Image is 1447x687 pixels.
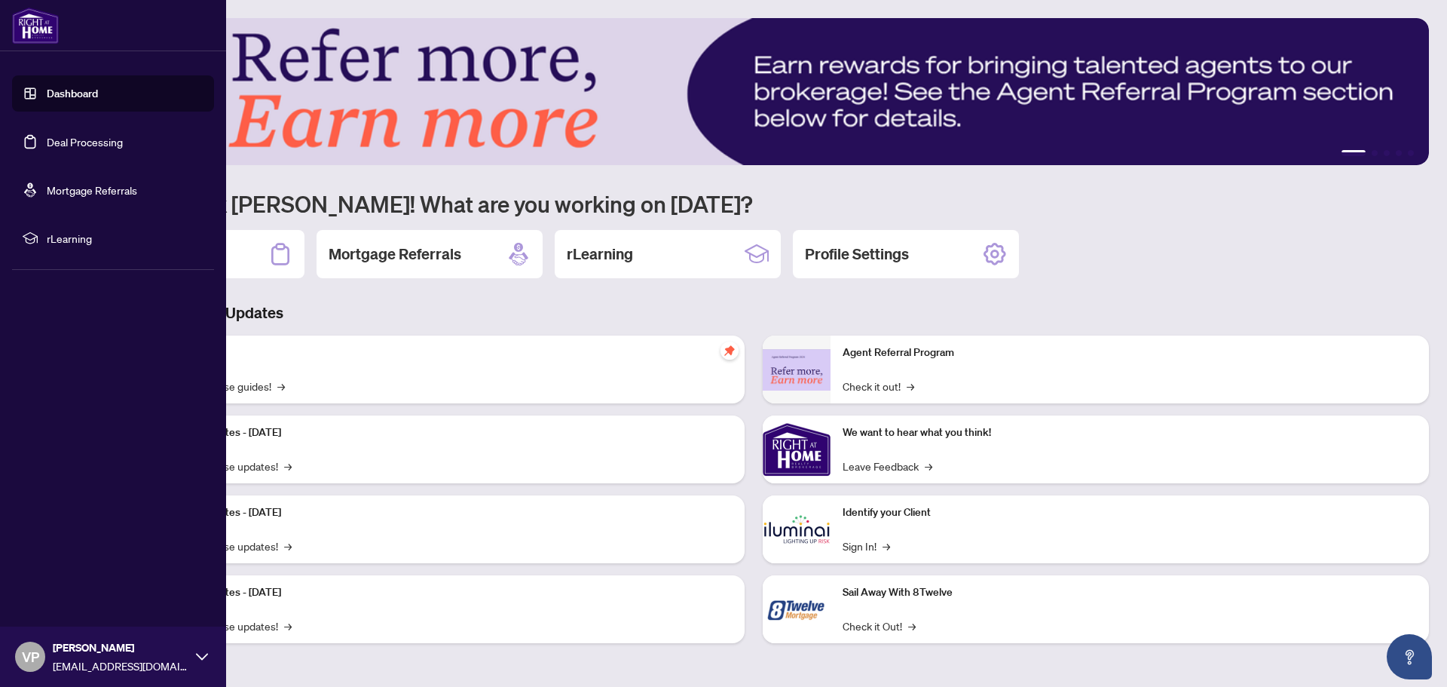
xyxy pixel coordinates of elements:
img: Slide 0 [78,18,1429,165]
a: Dashboard [47,87,98,100]
a: Sign In!→ [843,538,890,554]
span: VP [22,646,39,667]
span: pushpin [720,342,739,360]
img: We want to hear what you think! [763,416,831,483]
p: Platform Updates - [DATE] [158,584,733,601]
span: [EMAIL_ADDRESS][DOMAIN_NAME] [53,658,188,674]
h2: Mortgage Referrals [329,244,461,265]
button: 3 [1384,150,1390,156]
img: logo [12,8,59,44]
span: [PERSON_NAME] [53,639,188,656]
p: We want to hear what you think! [843,425,1417,441]
span: → [883,538,890,554]
span: → [925,458,932,474]
span: → [284,458,292,474]
span: → [907,378,914,394]
span: → [908,618,916,634]
p: Identify your Client [843,505,1417,521]
span: → [277,378,285,394]
button: 2 [1372,150,1378,156]
a: Leave Feedback→ [843,458,932,474]
button: 5 [1408,150,1414,156]
p: Sail Away With 8Twelve [843,584,1417,601]
p: Self-Help [158,345,733,361]
span: → [284,618,292,634]
p: Agent Referral Program [843,345,1417,361]
a: Deal Processing [47,135,123,149]
p: Platform Updates - [DATE] [158,505,733,521]
img: Sail Away With 8Twelve [763,575,831,643]
span: rLearning [47,230,203,247]
button: Open asap [1387,634,1432,679]
h2: Profile Settings [805,244,909,265]
p: Platform Updates - [DATE] [158,425,733,441]
span: → [284,538,292,554]
button: 1 [1341,150,1366,156]
button: 4 [1396,150,1402,156]
h3: Brokerage & Industry Updates [78,302,1429,324]
img: Identify your Client [763,495,831,563]
a: Mortgage Referrals [47,183,137,197]
h1: Welcome back [PERSON_NAME]! What are you working on [DATE]? [78,189,1429,218]
h2: rLearning [567,244,633,265]
a: Check it Out!→ [843,618,916,634]
a: Check it out!→ [843,378,914,394]
img: Agent Referral Program [763,349,831,391]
